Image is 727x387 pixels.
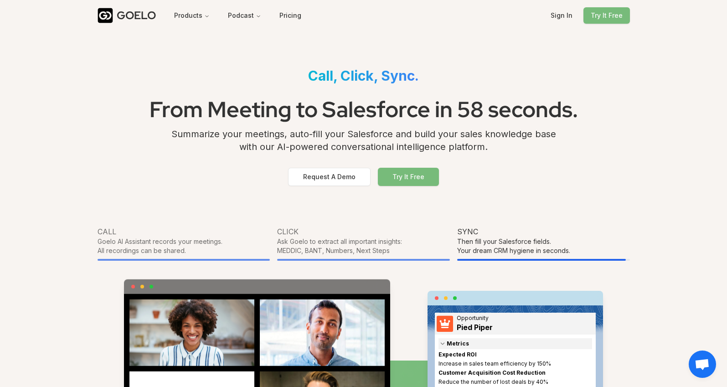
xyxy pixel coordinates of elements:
[98,128,630,160] div: Summarize your meetings, auto-fill your Salesforce and build your sales knowledge base with our A...
[167,7,217,24] button: Products
[167,7,268,24] nav: Main
[277,237,450,246] div: Ask Goelo to extract all important insights:
[378,168,439,186] button: Try It Free
[98,8,113,23] img: Goelo Logo
[221,7,268,24] button: Podcast
[438,338,592,349] div: Metrics
[583,7,630,24] button: Try It Free
[438,369,592,377] div: Customer Acquisition Cost Reduction
[308,67,419,84] span: Call, Click, Sync.
[288,168,371,186] button: Request A Demo
[543,7,580,24] button: Sign In
[457,246,630,255] div: Your dream CRM hygiene in seconds.
[277,226,450,237] div: Click
[98,246,270,255] div: All recordings can be shared.
[457,237,630,246] div: Then fill your Salesforce fields.
[98,91,630,128] h1: From Meeting to Salesforce in 58 seconds.
[438,351,592,358] div: Expected ROI
[98,226,270,237] div: Call
[457,226,630,237] div: Sync
[437,315,453,332] img: Chevron Down
[277,246,450,255] div: MEDDIC, BANT, Numbers, Next Steps
[689,351,716,378] div: Open chat
[438,378,592,386] div: Reduce the number of lost deals by 40%
[98,8,163,23] a: GOELO
[117,8,156,23] div: GOELO
[438,360,592,367] div: Increase in sales team efficiency by 150%
[440,340,445,347] img: Chevron Down
[457,322,493,333] div: Pied Piper
[98,237,270,246] div: Goelo AI Assistant records your meetings.
[272,7,309,24] button: Pricing
[457,315,493,322] div: Opportunity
